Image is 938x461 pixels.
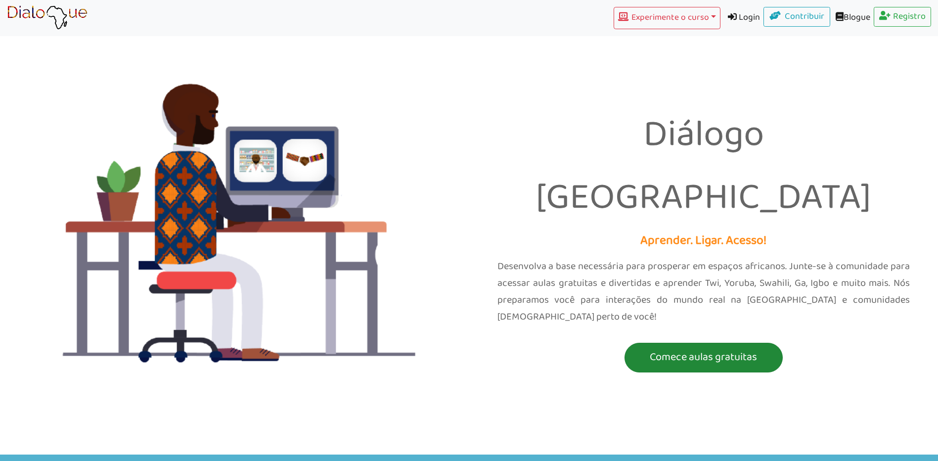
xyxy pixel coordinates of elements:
[631,10,709,25] font: Experimente o curso
[640,230,766,251] font: Aprender. Ligar. Acesso!
[497,258,910,325] p: Desenvolva a base necessária para prosperar em espaços africanos. Junte-se à comunidade para aces...
[830,7,874,29] a: Blogue
[893,9,926,24] font: Registro
[477,104,931,230] p: Diálogo [GEOGRAPHIC_DATA]
[763,7,830,27] a: Contribuir
[477,343,931,372] a: Comece aulas gratuitas
[7,5,88,30] img: aprenda o aplicativo da plataforma de língua africana
[844,10,870,25] font: Blogue
[785,9,824,24] font: Contribuir
[739,10,760,25] font: Login
[874,7,932,27] a: Registro
[625,343,783,372] button: Comece aulas gratuitas
[614,7,720,29] button: Experimente o curso
[627,348,780,367] p: Comece aulas gratuitas
[720,7,764,29] a: Login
